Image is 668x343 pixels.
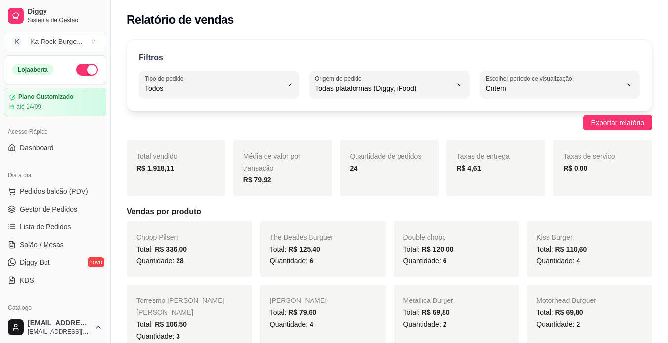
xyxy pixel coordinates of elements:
[4,32,106,51] button: Select a team
[288,308,316,316] span: R$ 79,60
[4,124,106,140] div: Acesso Rápido
[28,16,102,24] span: Sistema de Gestão
[4,201,106,217] a: Gestor de Pedidos
[563,164,587,172] strong: R$ 0,00
[20,204,77,214] span: Gestor de Pedidos
[4,237,106,253] a: Salão / Mesas
[20,222,71,232] span: Lista de Pedidos
[136,164,174,172] strong: R$ 1.918,11
[403,297,453,304] span: Metallica Burger
[555,308,583,316] span: R$ 69,80
[20,186,88,196] span: Pedidos balcão (PDV)
[270,233,333,241] span: The Beatles Burguer
[4,4,106,28] a: DiggySistema de Gestão
[270,257,313,265] span: Quantidade:
[576,257,580,265] span: 4
[270,308,316,316] span: Total:
[480,71,640,98] button: Escolher período de visualizaçãoOntem
[403,245,454,253] span: Total:
[20,257,50,267] span: Diggy Bot
[136,233,178,241] span: Chopp Pilsen
[315,84,451,93] span: Todas plataformas (Diggy, iFood)
[576,320,580,328] span: 2
[20,275,34,285] span: KDS
[30,37,83,46] div: Ka Rock Burge ...
[270,245,320,253] span: Total:
[4,140,106,156] a: Dashboard
[136,245,187,253] span: Total:
[315,74,365,83] label: Origem do pedido
[28,319,90,328] span: [EMAIL_ADDRESS][DOMAIN_NAME]
[563,152,615,160] span: Taxas de serviço
[136,320,187,328] span: Total:
[536,257,580,265] span: Quantidade:
[139,52,163,64] p: Filtros
[4,88,106,116] a: Plano Customizadoaté 14/09
[4,272,106,288] a: KDS
[28,7,102,16] span: Diggy
[12,37,22,46] span: K
[127,206,652,217] h5: Vendas por produto
[422,308,450,316] span: R$ 69,80
[4,315,106,339] button: [EMAIL_ADDRESS][DOMAIN_NAME][EMAIL_ADDRESS][DOMAIN_NAME]
[536,308,583,316] span: Total:
[243,176,271,184] strong: R$ 79,92
[403,257,447,265] span: Quantidade:
[536,297,596,304] span: Motorhead Burguer
[176,332,180,340] span: 3
[403,233,446,241] span: Double chopp
[4,219,106,235] a: Lista de Pedidos
[456,152,509,160] span: Taxas de entrega
[555,245,587,253] span: R$ 110,60
[136,257,184,265] span: Quantidade:
[486,84,622,93] span: Ontem
[350,152,422,160] span: Quantidade de pedidos
[145,74,187,83] label: Tipo do pedido
[136,297,224,316] span: Torresmo [PERSON_NAME] [PERSON_NAME]
[176,257,184,265] span: 28
[16,103,41,111] article: até 14/09
[443,320,447,328] span: 2
[76,64,98,76] button: Alterar Status
[4,300,106,316] div: Catálogo
[155,245,187,253] span: R$ 336,00
[309,71,469,98] button: Origem do pedidoTodas plataformas (Diggy, iFood)
[443,257,447,265] span: 6
[350,164,358,172] strong: 24
[310,320,313,328] span: 4
[4,255,106,270] a: Diggy Botnovo
[136,332,180,340] span: Quantidade:
[4,183,106,199] button: Pedidos balcão (PDV)
[28,328,90,336] span: [EMAIL_ADDRESS][DOMAIN_NAME]
[403,308,450,316] span: Total:
[4,168,106,183] div: Dia a dia
[310,257,313,265] span: 6
[136,152,178,160] span: Total vendido
[486,74,575,83] label: Escolher período de visualização
[536,245,587,253] span: Total:
[18,93,73,101] article: Plano Customizado
[155,320,187,328] span: R$ 106,50
[583,115,652,130] button: Exportar relatório
[20,240,64,250] span: Salão / Mesas
[422,245,454,253] span: R$ 120,00
[20,143,54,153] span: Dashboard
[456,164,481,172] strong: R$ 4,61
[270,320,313,328] span: Quantidade:
[139,71,299,98] button: Tipo do pedidoTodos
[243,152,301,172] span: Média de valor por transação
[145,84,281,93] span: Todos
[127,12,234,28] h2: Relatório de vendas
[536,233,572,241] span: Kiss Burger
[591,117,644,128] span: Exportar relatório
[403,320,447,328] span: Quantidade:
[270,297,327,304] span: [PERSON_NAME]
[12,64,53,75] div: Loja aberta
[288,245,320,253] span: R$ 125,40
[536,320,580,328] span: Quantidade:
